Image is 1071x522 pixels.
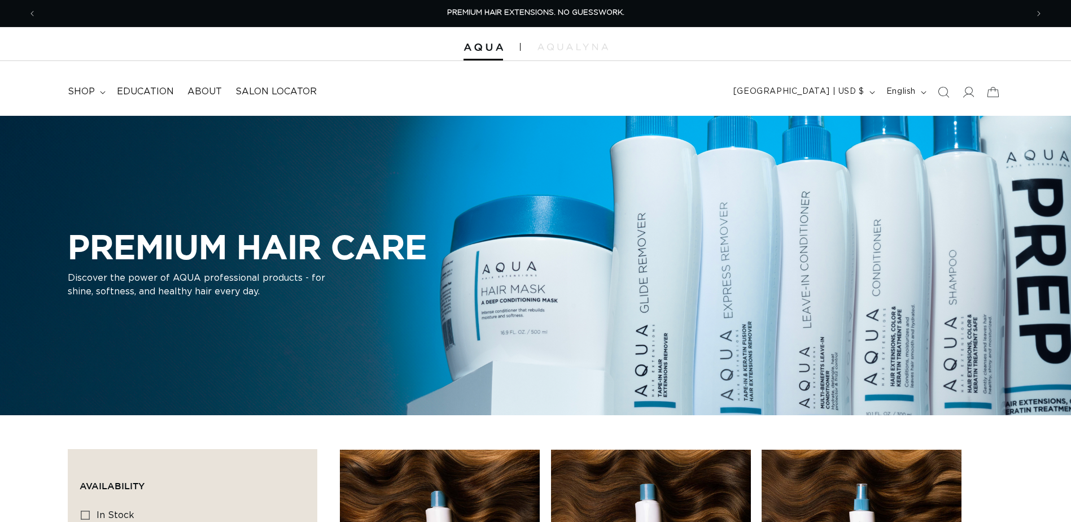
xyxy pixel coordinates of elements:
button: Next announcement [1026,3,1051,24]
summary: Search [931,80,956,105]
button: Previous announcement [20,3,45,24]
img: aqualyna.com [537,43,608,50]
span: Education [117,86,174,98]
button: English [880,81,931,103]
span: English [886,86,916,98]
h2: PREMIUM HAIR CARE [68,227,427,267]
span: In stock [97,511,134,520]
a: Salon Locator [229,79,324,105]
summary: Availability (0 selected) [80,461,305,502]
img: Aqua Hair Extensions [464,43,503,51]
summary: shop [61,79,110,105]
span: shop [68,86,95,98]
span: Availability [80,481,145,491]
a: About [181,79,229,105]
a: Education [110,79,181,105]
button: [GEOGRAPHIC_DATA] | USD $ [727,81,880,103]
span: Salon Locator [235,86,317,98]
span: About [187,86,222,98]
p: Discover the power of AQUA professional products - for shine, softness, and healthy hair every day. [68,271,350,298]
span: PREMIUM HAIR EXTENSIONS. NO GUESSWORK. [447,9,624,16]
span: [GEOGRAPHIC_DATA] | USD $ [733,86,864,98]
